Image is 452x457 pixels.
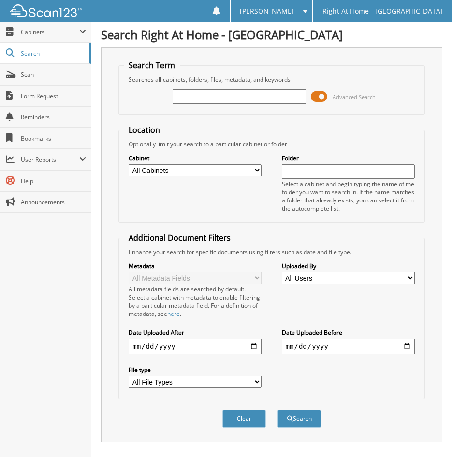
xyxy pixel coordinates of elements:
[21,134,86,143] span: Bookmarks
[322,8,443,14] span: Right At Home - [GEOGRAPHIC_DATA]
[21,198,86,206] span: Announcements
[282,180,415,213] div: Select a cabinet and begin typing the name of the folder you want to search in. If the name match...
[124,248,419,256] div: Enhance your search for specific documents using filters such as date and file type.
[124,60,180,71] legend: Search Term
[21,71,86,79] span: Scan
[21,113,86,121] span: Reminders
[124,125,165,135] legend: Location
[167,310,180,318] a: here
[21,92,86,100] span: Form Request
[282,339,415,354] input: end
[333,93,376,100] span: Advanced Search
[129,285,262,318] div: All metadata fields are searched by default. Select a cabinet with metadata to enable filtering b...
[222,410,266,428] button: Clear
[129,366,262,374] label: File type
[124,140,419,148] div: Optionally limit your search to a particular cabinet or folder
[21,49,85,57] span: Search
[282,328,415,337] label: Date Uploaded Before
[21,28,79,36] span: Cabinets
[129,339,262,354] input: start
[129,328,262,337] label: Date Uploaded After
[277,410,321,428] button: Search
[129,262,262,270] label: Metadata
[124,232,235,243] legend: Additional Document Filters
[101,27,442,43] h1: Search Right At Home - [GEOGRAPHIC_DATA]
[129,154,262,162] label: Cabinet
[10,4,82,17] img: scan123-logo-white.svg
[21,156,79,164] span: User Reports
[124,75,419,84] div: Searches all cabinets, folders, files, metadata, and keywords
[282,262,415,270] label: Uploaded By
[240,8,294,14] span: [PERSON_NAME]
[282,154,415,162] label: Folder
[404,411,452,457] iframe: Chat Widget
[21,177,86,185] span: Help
